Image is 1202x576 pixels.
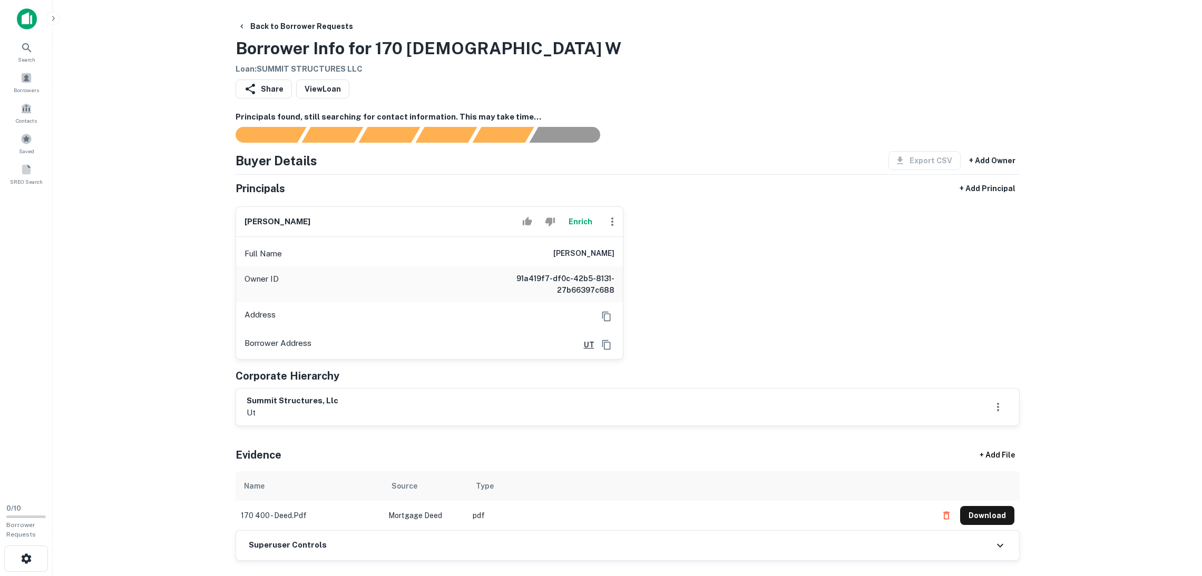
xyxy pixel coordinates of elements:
[247,406,338,419] p: ut
[17,8,37,29] img: capitalize-icon.png
[19,147,34,155] span: Saved
[236,111,1020,123] h6: Principals found, still searching for contact information. This may take time...
[223,127,302,143] div: Sending borrower request to AI...
[236,80,292,98] button: Share
[383,501,467,530] td: Mortgage Deed
[3,37,50,66] a: Search
[960,506,1014,525] button: Download
[233,17,357,36] button: Back to Borrower Requests
[488,273,614,296] h6: 91a419f7-df0c-42b5-8131-27b66397c688
[599,309,614,324] button: Copy Address
[6,504,21,512] span: 0 / 10
[575,339,594,351] a: UT
[18,55,35,64] span: Search
[247,395,338,407] h6: summit structures, llc
[301,127,363,143] div: Your request is received and processing...
[467,471,932,501] th: Type
[236,368,339,384] h5: Corporate Hierarchy
[249,539,327,551] h6: Superuser Controls
[955,179,1020,198] button: + Add Principal
[6,521,36,538] span: Borrower Requests
[16,116,37,125] span: Contacts
[236,471,1020,530] div: scrollable content
[236,471,383,501] th: Name
[518,211,536,232] button: Accept
[245,273,279,296] p: Owner ID
[541,211,559,232] button: Reject
[3,68,50,96] a: Borrowers
[383,471,467,501] th: Source
[961,446,1034,465] div: + Add File
[245,247,282,260] p: Full Name
[236,151,317,170] h4: Buyer Details
[236,501,383,530] td: 170 400 - deed.pdf
[392,480,417,492] div: Source
[3,98,50,127] a: Contacts
[245,337,311,353] p: Borrower Address
[236,63,621,75] h6: Loan : SUMMIT STRUCTURES LLC
[467,501,932,530] td: pdf
[1149,492,1202,542] iframe: Chat Widget
[599,337,614,353] button: Copy Address
[564,211,598,232] button: Enrich
[965,151,1020,170] button: + Add Owner
[236,447,281,463] h5: Evidence
[476,480,494,492] div: Type
[472,127,534,143] div: Principals found, still searching for contact information. This may take time...
[245,309,276,324] p: Address
[358,127,420,143] div: Documents found, AI parsing details...
[236,36,621,61] h3: Borrower Info for 170 [DEMOGRAPHIC_DATA] W
[14,86,39,94] span: Borrowers
[236,181,285,196] h5: Principals
[937,507,956,524] button: Delete file
[296,80,349,98] a: ViewLoan
[553,247,614,260] h6: [PERSON_NAME]
[244,480,265,492] div: Name
[530,127,613,143] div: AI fulfillment process complete.
[10,177,43,186] span: SREO Search
[245,216,310,228] h6: [PERSON_NAME]
[3,129,50,157] a: Saved
[415,127,477,143] div: Principals found, AI now looking for contact information...
[3,160,50,188] a: SREO Search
